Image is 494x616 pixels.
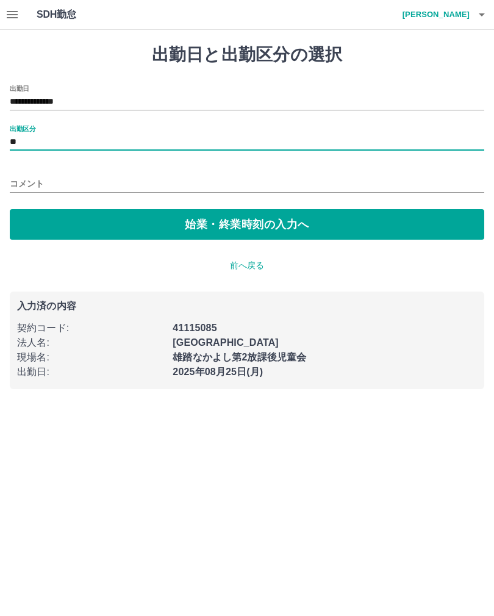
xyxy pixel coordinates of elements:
label: 出勤日 [10,84,29,93]
p: 入力済の内容 [17,301,477,311]
label: 出勤区分 [10,124,35,133]
b: 雄踏なかよし第2放課後児童会 [173,352,306,362]
p: 契約コード : [17,321,165,335]
p: 出勤日 : [17,365,165,379]
p: 前へ戻る [10,259,484,272]
button: 始業・終業時刻の入力へ [10,209,484,240]
b: 2025年08月25日(月) [173,367,263,377]
b: [GEOGRAPHIC_DATA] [173,337,279,348]
b: 41115085 [173,323,217,333]
p: 現場名 : [17,350,165,365]
p: 法人名 : [17,335,165,350]
h1: 出勤日と出勤区分の選択 [10,45,484,65]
